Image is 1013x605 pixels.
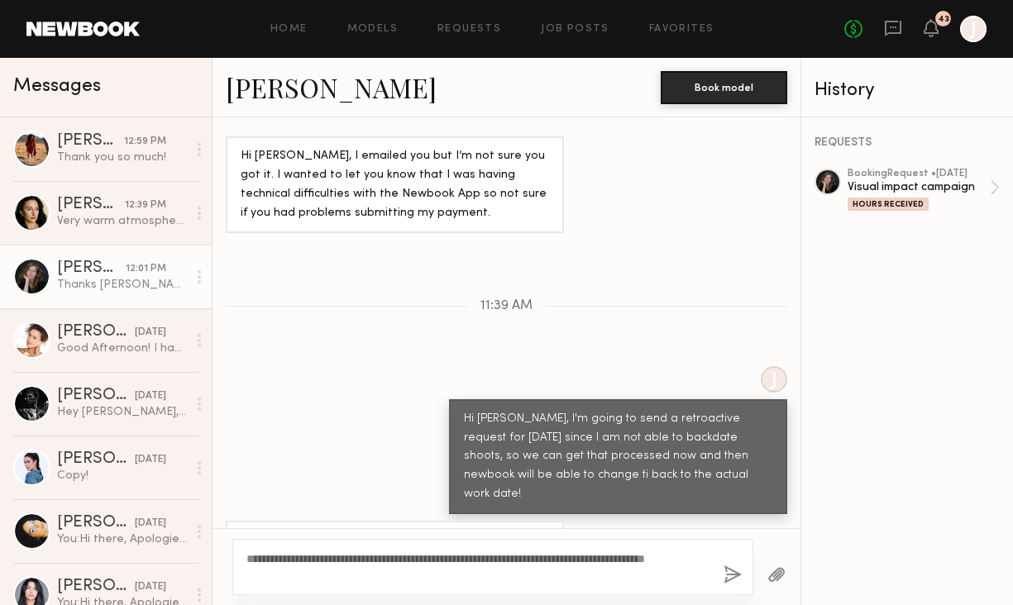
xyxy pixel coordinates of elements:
div: Hours Received [848,198,929,211]
div: History [815,81,1000,100]
div: 43 [938,15,949,24]
div: Hi [PERSON_NAME], I emailed you but I’m not sure you got it. I wanted to let you know that I was ... [241,147,549,223]
div: 12:59 PM [124,134,166,150]
a: [PERSON_NAME] [226,69,437,105]
div: [DATE] [135,579,166,595]
div: [DATE] [135,388,166,404]
div: Thanks [PERSON_NAME], I appreciate it. So did you already try to send it? I’d hate for you to do ... [57,277,187,293]
div: [DATE] [135,452,166,468]
a: Favorites [649,24,714,35]
a: Job Posts [541,24,609,35]
div: [DATE] [135,516,166,531]
div: Hi [PERSON_NAME], I'm going to send a retroactive request for [DATE] since I am not able to backd... [464,410,772,505]
div: [PERSON_NAME] [57,133,124,150]
a: Requests [437,24,501,35]
div: Good Afternoon! I had my iPhone compromised last month and now seeing this message. If there is s... [57,341,187,356]
div: Copy! [57,468,187,484]
a: Home [270,24,308,35]
div: Hey [PERSON_NAME], wanted to let you know that I booked a different job on the 17th. I’m availabl... [57,404,187,420]
div: Thank you so much! [57,150,187,165]
div: [PERSON_NAME] [57,515,135,531]
div: booking Request • [DATE] [848,169,990,179]
button: Book model [661,71,787,104]
div: 12:01 PM [126,261,166,277]
div: [PERSON_NAME] [57,579,135,595]
div: You: Hi there, Apologies for the delay—it’s been a hectic few days. I wanted to let you know that... [57,531,187,547]
a: Models [347,24,398,35]
div: 12:39 PM [125,198,166,213]
div: REQUESTS [815,137,1000,149]
span: 11:39 AM [480,299,533,313]
a: bookingRequest •[DATE]Visual impact campaignHours Received [848,169,1000,211]
div: [PERSON_NAME] [57,451,135,468]
div: [PERSON_NAME] [57,388,135,404]
div: [DATE] [135,325,166,341]
div: Visual impact campaign [848,179,990,195]
div: Very warm atmosphere and team. I thank [PERSON_NAME] for inviting me. It was a pleasure to work w... [57,213,187,229]
span: Messages [13,77,101,96]
a: J [960,16,987,42]
div: [PERSON_NAME] [57,324,135,341]
a: Book model [661,79,787,93]
div: [PERSON_NAME] [57,197,125,213]
div: [PERSON_NAME] [57,260,126,277]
